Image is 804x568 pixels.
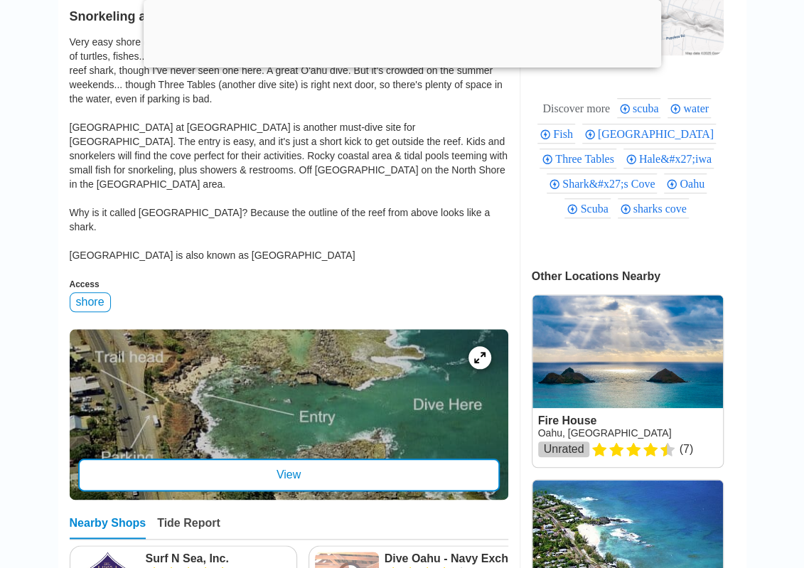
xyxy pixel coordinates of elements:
div: Nearby Shops [70,517,146,539]
div: Hale&#x27;iwa [623,149,714,168]
div: scuba [617,98,660,118]
div: View [78,459,500,491]
a: Surf N Sea, Inc. [146,552,291,566]
span: sharks cove [633,203,691,215]
div: Three Tables [540,149,616,168]
div: Oahu [664,173,707,193]
div: water [668,98,711,118]
span: Shark&#x27;s Cove [562,178,659,190]
div: shore [70,292,111,312]
div: Access [70,279,508,289]
span: scuba [633,102,663,114]
div: Tide Report [157,517,220,539]
h2: Snorkeling and [MEDICAL_DATA] at [GEOGRAPHIC_DATA] [70,1,508,24]
span: Hale&#x27;iwa [639,153,716,165]
a: Oahu, [GEOGRAPHIC_DATA] [538,427,672,439]
span: Three Tables [555,153,618,165]
div: Fish [537,124,575,144]
div: Very easy shore dive, local PADI instructors take students here for their open water cert dives. ... [70,35,508,262]
span: Scuba [580,203,612,215]
span: water [683,102,713,114]
div: Shark&#x27;s Cove [547,173,657,193]
div: Honolulu [582,124,716,144]
div: Other Locations Nearby [532,270,746,283]
div: Scuba [564,198,610,218]
span: Oahu [680,178,709,190]
span: Fish [553,128,577,140]
a: entry mapView [70,329,508,500]
div: These are topics related to the article that might interest you [542,99,610,119]
a: Dive Oahu - Navy Exchange [385,552,594,566]
div: sharks cove [618,198,689,218]
span: [GEOGRAPHIC_DATA] [598,128,718,140]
